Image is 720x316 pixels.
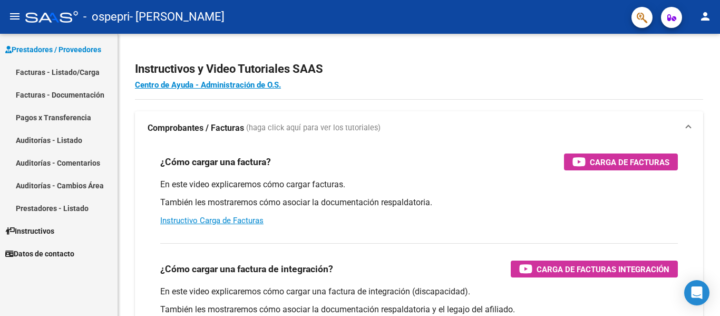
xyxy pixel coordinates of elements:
a: Instructivo Carga de Facturas [160,216,264,225]
span: Prestadores / Proveedores [5,44,101,55]
span: - ospepri [83,5,130,28]
mat-expansion-panel-header: Comprobantes / Facturas (haga click aquí para ver los tutoriales) [135,111,703,145]
button: Carga de Facturas Integración [511,261,678,277]
span: (haga click aquí para ver los tutoriales) [246,122,381,134]
mat-icon: person [699,10,712,23]
mat-icon: menu [8,10,21,23]
span: Instructivos [5,225,54,237]
span: Carga de Facturas [590,156,669,169]
h3: ¿Cómo cargar una factura? [160,155,271,169]
p: También les mostraremos cómo asociar la documentación respaldatoria y el legajo del afiliado. [160,304,678,315]
button: Carga de Facturas [564,154,678,170]
p: En este video explicaremos cómo cargar una factura de integración (discapacidad). [160,286,678,298]
strong: Comprobantes / Facturas [148,122,244,134]
a: Centro de Ayuda - Administración de O.S. [135,80,281,90]
h2: Instructivos y Video Tutoriales SAAS [135,59,703,79]
p: También les mostraremos cómo asociar la documentación respaldatoria. [160,197,678,208]
h3: ¿Cómo cargar una factura de integración? [160,262,333,276]
span: Carga de Facturas Integración [537,263,669,276]
span: Datos de contacto [5,248,74,260]
span: - [PERSON_NAME] [130,5,225,28]
div: Open Intercom Messenger [684,280,709,305]
p: En este video explicaremos cómo cargar facturas. [160,179,678,190]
